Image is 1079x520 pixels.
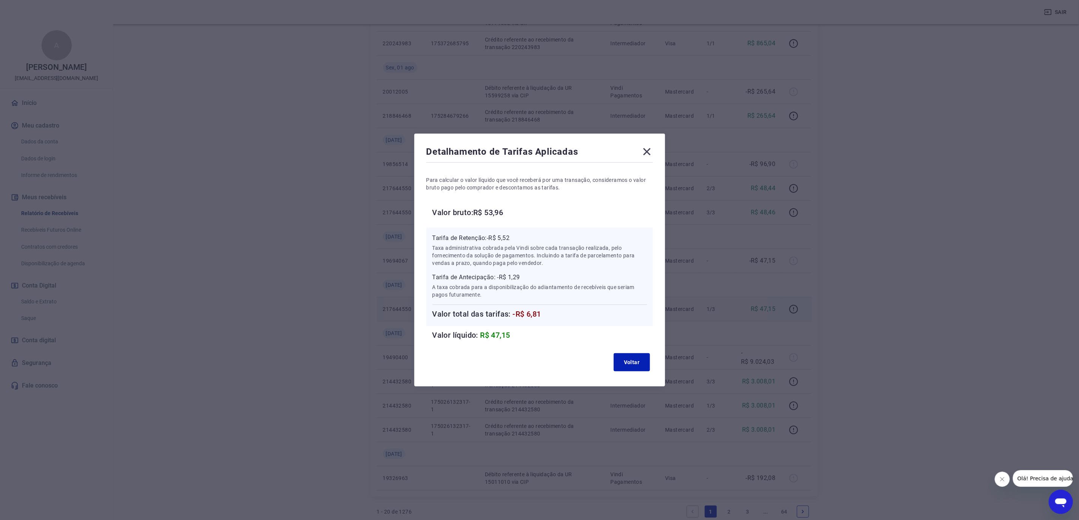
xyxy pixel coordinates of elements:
[995,472,1010,487] iframe: Fechar mensagem
[432,283,647,298] p: A taxa cobrada para a disponibilização do adiantamento de recebíveis que seriam pagos futuramente.
[614,353,650,371] button: Voltar
[432,244,647,267] p: Taxa administrativa cobrada pela Vindi sobre cada transação realizada, pelo fornecimento da soluç...
[480,331,510,340] span: R$ 47,15
[432,206,653,218] h6: Valor bruto: R$ 53,96
[426,146,653,161] div: Detalhamento de Tarifas Aplicadas
[432,329,653,341] h6: Valor líquido:
[432,234,647,243] p: Tarifa de Retenção: -R$ 5,52
[432,308,647,320] h6: Valor total das tarifas:
[426,176,653,191] p: Para calcular o valor líquido que você receberá por uma transação, consideramos o valor bruto pag...
[432,273,647,282] p: Tarifa de Antecipação: -R$ 1,29
[5,5,63,11] span: Olá! Precisa de ajuda?
[1049,490,1073,514] iframe: Botão para abrir a janela de mensagens
[513,309,541,318] span: -R$ 6,81
[1013,470,1073,487] iframe: Mensagem da empresa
